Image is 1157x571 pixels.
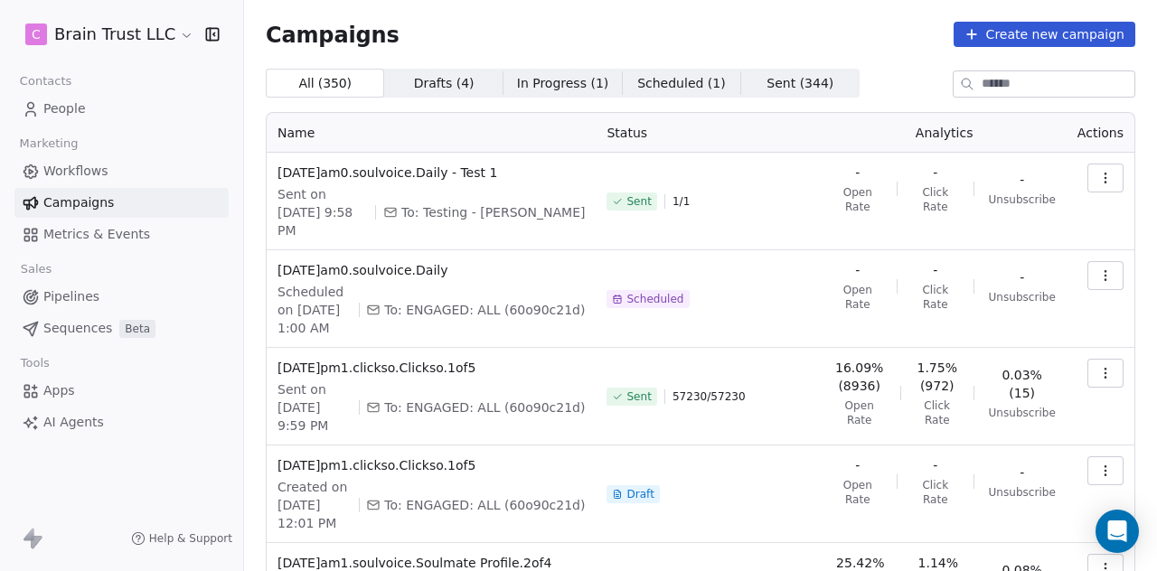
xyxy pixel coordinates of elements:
[832,478,882,507] span: Open Rate
[989,192,1056,207] span: Unsubscribe
[277,456,585,474] span: [DATE]pm1.clickso.Clickso.1of5
[912,478,959,507] span: Click Rate
[277,380,352,435] span: Sent on [DATE] 9:59 PM
[266,22,400,47] span: Campaigns
[626,292,683,306] span: Scheduled
[43,225,150,244] span: Metrics & Events
[517,74,609,93] span: In Progress ( 1 )
[22,19,193,50] button: CBrain Trust LLC
[915,359,958,395] span: 1.75% (972)
[43,413,104,432] span: AI Agents
[12,68,80,95] span: Contacts
[149,531,232,546] span: Help & Support
[384,301,585,319] span: To: ENGAGED: ALL (60o90c21d)
[13,256,60,283] span: Sales
[43,287,99,306] span: Pipelines
[43,319,112,338] span: Sequences
[384,496,585,514] span: To: ENGAGED: ALL (60o90c21d)
[1096,510,1139,553] div: Open Intercom Messenger
[277,283,352,337] span: Scheduled on [DATE] 1:00 AM
[912,283,959,312] span: Click Rate
[912,185,959,214] span: Click Rate
[14,188,229,218] a: Campaigns
[989,290,1056,304] span: Unsubscribe
[277,185,368,239] span: Sent on [DATE] 9:58 PM
[832,283,882,312] span: Open Rate
[855,456,860,474] span: -
[277,164,585,182] span: [DATE]am0.soulvoice.Daily - Test 1
[267,113,596,153] th: Name
[626,194,651,209] span: Sent
[673,389,746,404] span: 57230 / 57230
[989,366,1056,402] span: 0.03% (15)
[384,398,585,417] span: To: ENGAGED: ALL (60o90c21d)
[1020,463,1024,482] span: -
[915,398,958,427] span: Click Rate
[596,113,822,153] th: Status
[43,162,108,181] span: Workflows
[14,156,229,186] a: Workflows
[401,203,585,221] span: To: Testing - Angie
[277,261,585,279] span: [DATE]am0.soulvoice.Daily
[131,531,232,546] a: Help & Support
[822,113,1066,153] th: Analytics
[12,130,86,157] span: Marketing
[14,376,229,406] a: Apps
[414,74,475,93] span: Drafts ( 4 )
[673,194,690,209] span: 1 / 1
[855,164,860,182] span: -
[1067,113,1134,153] th: Actions
[637,74,726,93] span: Scheduled ( 1 )
[32,25,41,43] span: C
[119,320,155,338] span: Beta
[277,478,352,532] span: Created on [DATE] 12:01 PM
[14,314,229,343] a: SequencesBeta
[13,350,57,377] span: Tools
[626,389,651,404] span: Sent
[54,23,175,46] span: Brain Trust LLC
[14,94,229,124] a: People
[14,407,229,437] a: AI Agents
[43,381,75,400] span: Apps
[626,487,654,501] span: Draft
[43,193,114,212] span: Campaigns
[1020,268,1024,286] span: -
[954,22,1135,47] button: Create new campaign
[989,406,1056,420] span: Unsubscribe
[277,359,585,377] span: [DATE]pm1.clickso.Clickso.1of5
[933,456,937,474] span: -
[43,99,86,118] span: People
[832,398,885,427] span: Open Rate
[832,359,885,395] span: 16.09% (8936)
[14,220,229,249] a: Metrics & Events
[933,261,937,279] span: -
[1020,171,1024,189] span: -
[767,74,833,93] span: Sent ( 344 )
[832,185,882,214] span: Open Rate
[14,282,229,312] a: Pipelines
[933,164,937,182] span: -
[855,261,860,279] span: -
[989,485,1056,500] span: Unsubscribe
